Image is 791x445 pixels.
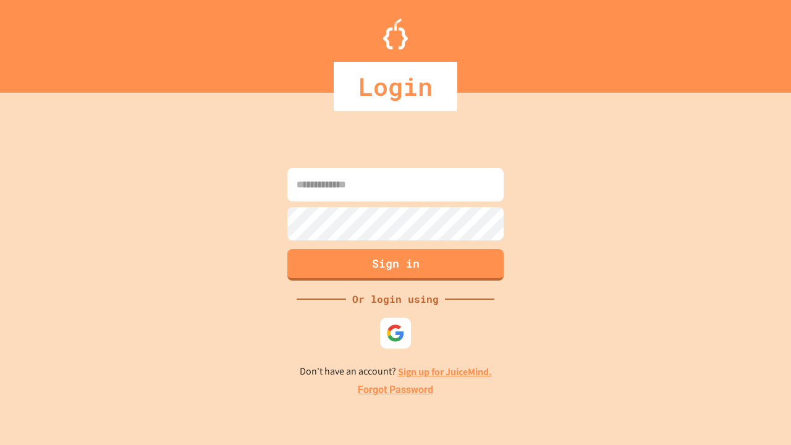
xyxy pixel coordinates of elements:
[358,383,433,397] a: Forgot Password
[346,292,445,307] div: Or login using
[386,324,405,342] img: google-icon.svg
[383,19,408,49] img: Logo.svg
[300,364,492,379] p: Don't have an account?
[334,62,457,111] div: Login
[287,249,504,281] button: Sign in
[398,365,492,378] a: Sign up for JuiceMind.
